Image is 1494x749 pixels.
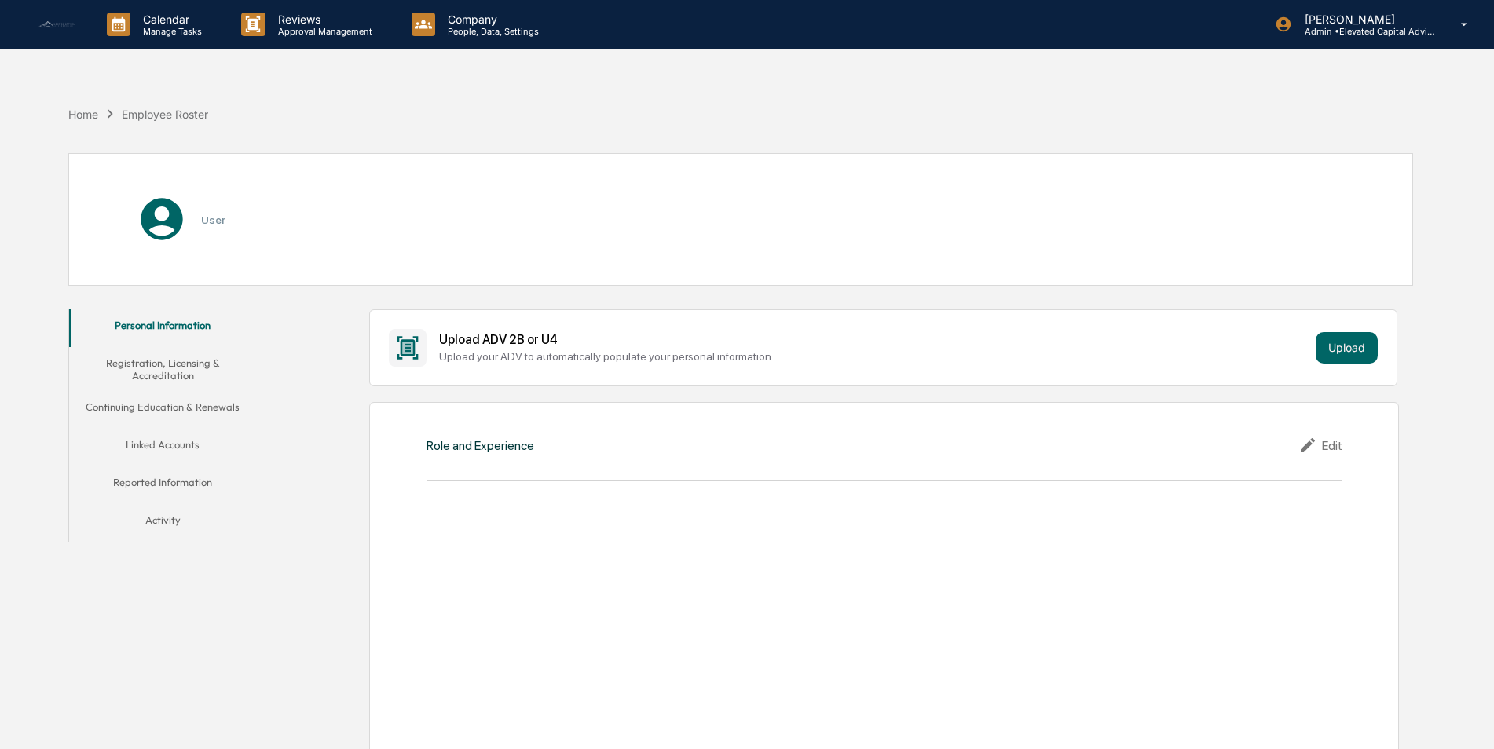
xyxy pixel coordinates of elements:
[130,13,210,26] p: Calendar
[265,13,380,26] p: Reviews
[69,466,257,504] button: Reported Information
[69,309,257,543] div: secondary tabs example
[201,214,225,226] h3: User
[130,26,210,37] p: Manage Tasks
[69,504,257,542] button: Activity
[69,429,257,466] button: Linked Accounts
[1298,436,1342,455] div: Edit
[122,108,208,121] div: Employee Roster
[427,438,534,453] div: Role and Experience
[68,108,98,121] div: Home
[1292,26,1438,37] p: Admin • Elevated Capital Advisors
[265,26,380,37] p: Approval Management
[69,309,257,347] button: Personal Information
[69,391,257,429] button: Continuing Education & Renewals
[435,26,547,37] p: People, Data, Settings
[38,20,75,29] img: logo
[435,13,547,26] p: Company
[439,332,1309,347] div: Upload ADV 2B or U4
[69,347,257,392] button: Registration, Licensing & Accreditation
[1292,13,1438,26] p: [PERSON_NAME]
[439,350,1309,363] div: Upload your ADV to automatically populate your personal information.
[1316,332,1378,364] button: Upload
